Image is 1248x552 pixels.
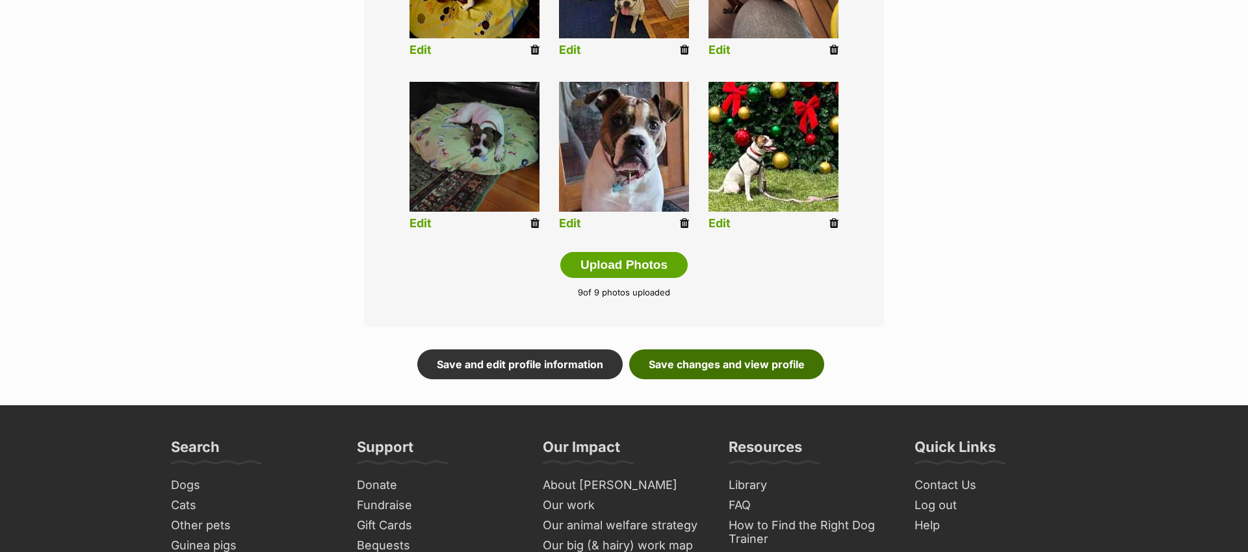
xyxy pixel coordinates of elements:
[723,475,896,496] a: Library
[543,438,620,464] h3: Our Impact
[729,438,802,464] h3: Resources
[166,496,339,516] a: Cats
[538,516,710,536] a: Our animal welfare strategy
[723,516,896,549] a: How to Find the Right Dog Trainer
[708,217,731,231] a: Edit
[578,287,583,297] span: 9
[409,82,539,212] img: yqkwrmlskvhm7gcwlequ.jpg
[909,516,1082,536] a: Help
[409,44,432,57] a: Edit
[559,44,581,57] a: Edit
[629,349,824,379] a: Save changes and view profile
[171,438,220,464] h3: Search
[352,475,525,496] a: Donate
[417,349,623,379] a: Save and edit profile information
[357,438,413,464] h3: Support
[352,496,525,516] a: Fundraise
[909,496,1082,516] a: Log out
[708,82,838,212] img: kez7ybe8dsq9lzt0ehao.jpg
[723,496,896,516] a: FAQ
[708,44,731,57] a: Edit
[352,516,525,536] a: Gift Cards
[915,438,996,464] h3: Quick Links
[383,286,864,299] p: of 9 photos uploaded
[559,82,689,212] img: iz44xzmgk13so4mpjjbi.jpg
[166,516,339,536] a: Other pets
[560,252,688,278] button: Upload Photos
[538,475,710,496] a: About [PERSON_NAME]
[538,496,710,516] a: Our work
[909,475,1082,496] a: Contact Us
[166,475,339,496] a: Dogs
[409,217,432,231] a: Edit
[559,217,581,231] a: Edit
